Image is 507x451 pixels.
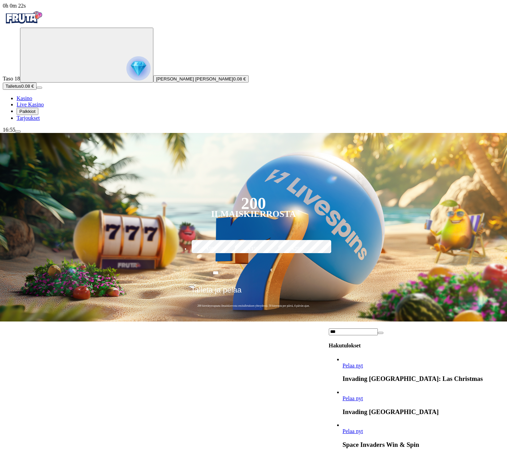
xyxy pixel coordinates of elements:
span: Live Kasino [17,102,44,107]
h3: Invading [GEOGRAPHIC_DATA]: Las Christmas [343,375,504,383]
article: Invading Vegas: Las Christmas [343,356,504,383]
a: poker-chip iconLive Kasino [17,102,44,107]
a: gift-inverted iconTarjoukset [17,115,40,121]
span: [PERSON_NAME] [PERSON_NAME] [156,76,233,81]
span: Pelaa nyt [343,428,363,434]
button: menu [15,131,21,133]
img: Fruta [3,9,44,26]
article: Space Invaders Win & Spin [343,422,504,449]
a: Invading Vegas [343,395,363,401]
span: Palkkiot [19,109,36,114]
span: Kasino [17,95,32,101]
span: Tarjoukset [17,115,40,121]
a: diamond iconKasino [17,95,32,101]
span: 0.08 € [233,76,246,81]
input: Search [329,328,378,335]
div: 200 [241,199,266,208]
span: Pelaa nyt [343,363,363,368]
button: reward progress [20,28,153,83]
h3: Space Invaders Win & Spin [343,441,504,449]
button: menu [37,87,42,89]
nav: Primary [3,9,504,121]
span: Talleta ja pelaa [191,286,242,299]
label: €250 [277,239,317,259]
label: €150 [233,239,274,259]
article: Invading Vegas [343,389,504,416]
button: clear entry [378,332,383,334]
button: reward iconPalkkiot [17,108,38,115]
h4: Hakutulokset [329,343,504,349]
span: 16:55 [3,127,15,133]
img: reward progress [126,56,151,80]
span: Taso 18 [3,76,20,81]
span: 200 kierrätysvapaata ilmaiskierrosta ensitalletuksen yhteydessä. 50 kierrosta per päivä, 4 päivän... [189,304,318,308]
span: Pelaa nyt [343,395,363,401]
button: [PERSON_NAME] [PERSON_NAME]0.08 € [153,75,249,83]
span: 0.08 € [21,84,34,89]
label: €50 [190,239,231,259]
span: € [270,267,272,274]
a: Invading Vegas: Las Christmas [343,363,363,368]
button: Talleta ja pelaa [189,285,318,300]
span: € [194,283,197,287]
a: Fruta [3,21,44,27]
a: Space Invaders Win & Spin [343,428,363,434]
span: user session time [3,3,26,9]
h3: Invading [GEOGRAPHIC_DATA] [343,408,504,416]
button: Talletusplus icon0.08 € [3,83,37,90]
div: Ilmaiskierrosta [211,210,296,218]
span: Talletus [6,84,21,89]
